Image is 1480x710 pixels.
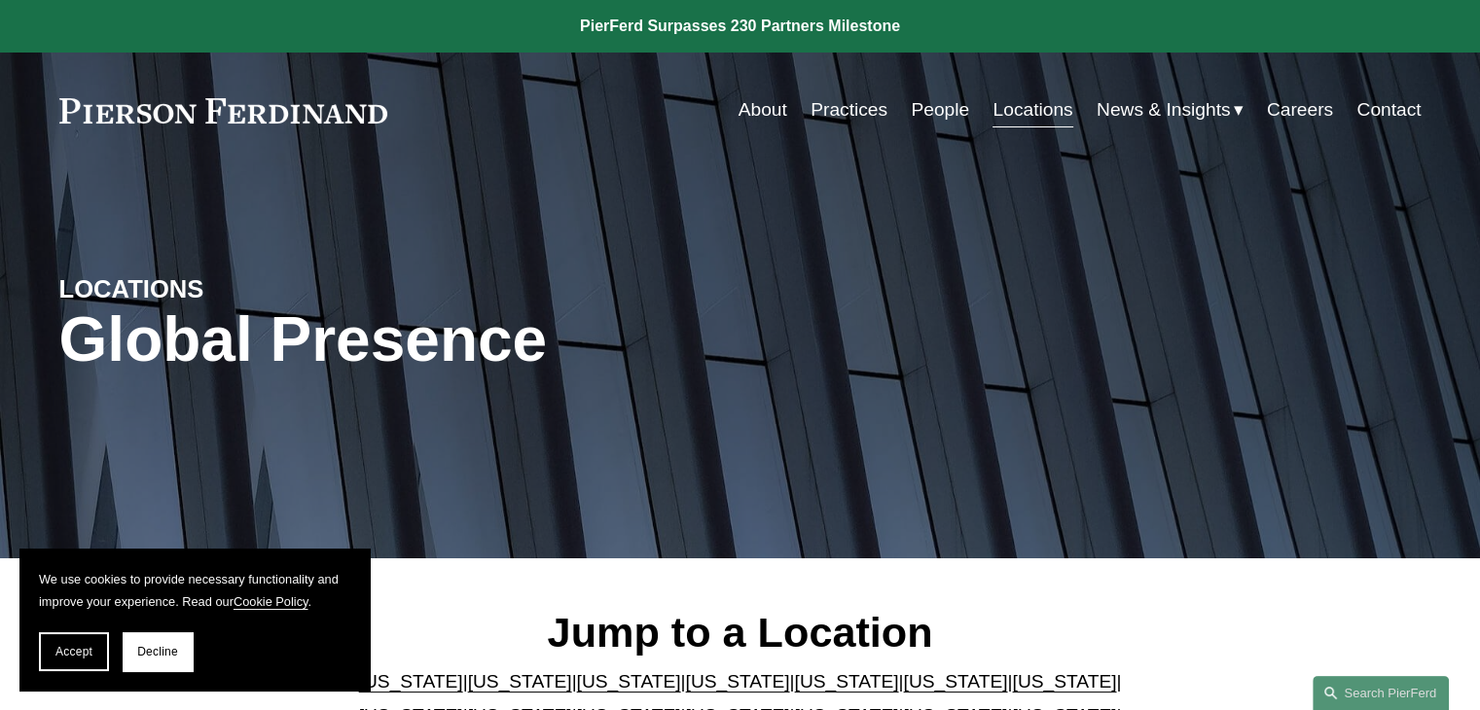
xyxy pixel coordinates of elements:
[468,671,572,692] a: [US_STATE]
[1267,91,1333,128] a: Careers
[123,632,193,671] button: Decline
[359,671,463,692] a: [US_STATE]
[1356,91,1421,128] a: Contact
[137,645,178,658] span: Decline
[577,671,681,692] a: [US_STATE]
[1097,93,1231,127] span: News & Insights
[59,304,967,375] h1: Global Presence
[1012,671,1116,692] a: [US_STATE]
[911,91,969,128] a: People
[1097,91,1244,128] a: folder dropdown
[39,568,350,613] p: We use cookies to provide necessary functionality and improve your experience. Read our .
[811,91,887,128] a: Practices
[343,607,1137,657] h2: Jump to a Location
[739,91,787,128] a: About
[234,594,308,609] a: Cookie Policy
[55,645,92,658] span: Accept
[993,91,1072,128] a: Locations
[39,632,109,671] button: Accept
[59,273,400,304] h4: LOCATIONS
[903,671,1007,692] a: [US_STATE]
[686,671,790,692] a: [US_STATE]
[19,549,370,691] section: Cookie banner
[1313,676,1449,710] a: Search this site
[794,671,898,692] a: [US_STATE]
